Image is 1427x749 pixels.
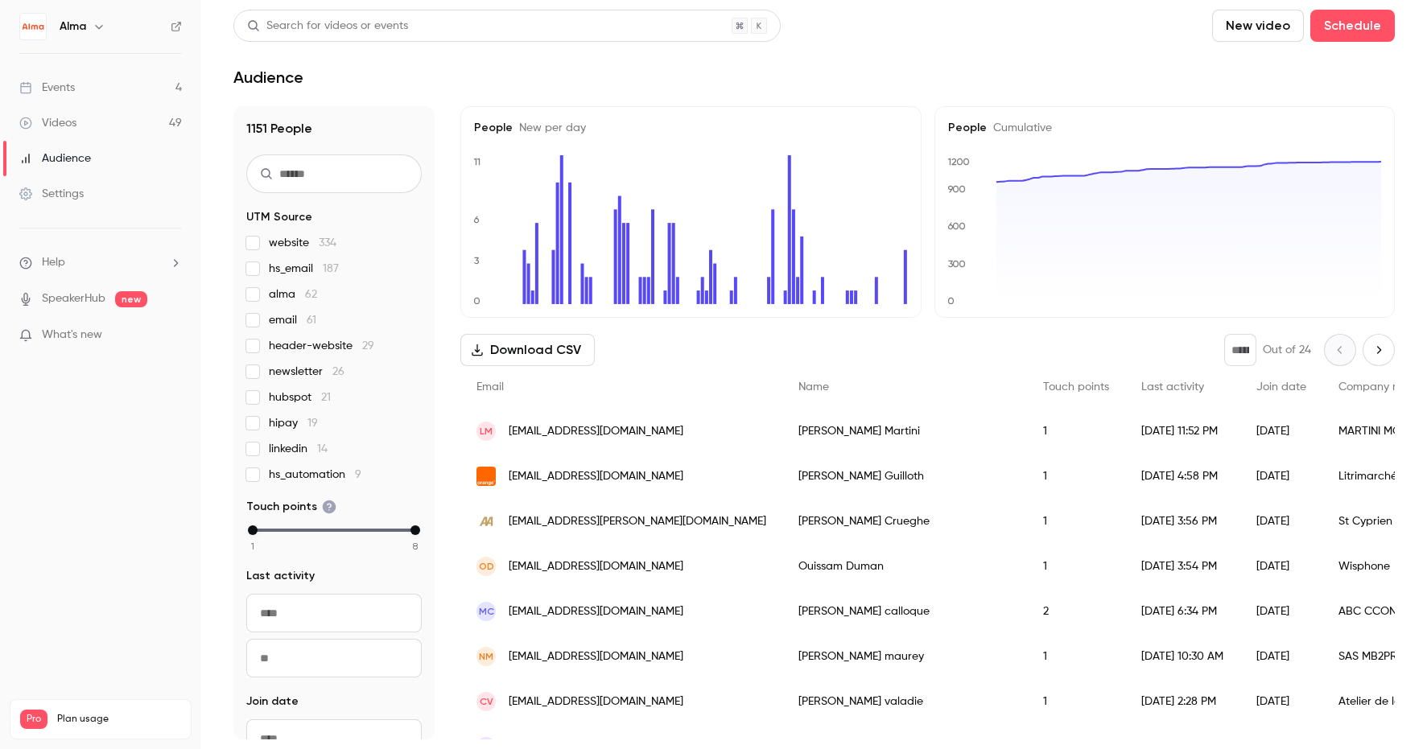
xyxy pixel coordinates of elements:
[782,634,1027,679] div: [PERSON_NAME] maurey
[473,214,480,225] text: 6
[509,648,683,665] span: [EMAIL_ADDRESS][DOMAIN_NAME]
[321,392,331,403] span: 21
[19,115,76,131] div: Videos
[246,693,299,710] span: Join date
[410,525,420,535] div: max
[782,499,1027,544] div: [PERSON_NAME] Crueghe
[1240,409,1322,454] div: [DATE]
[269,467,361,483] span: hs_automation
[509,603,683,620] span: [EMAIL_ADDRESS][DOMAIN_NAME]
[479,604,494,619] span: mc
[1212,10,1304,42] button: New video
[476,512,496,531] img: afflelou.net
[246,639,422,677] input: To
[233,68,303,87] h1: Audience
[246,209,312,225] span: UTM Source
[355,469,361,480] span: 9
[307,315,316,326] span: 61
[269,312,316,328] span: email
[1043,381,1109,393] span: Touch points
[509,468,683,485] span: [EMAIL_ADDRESS][DOMAIN_NAME]
[332,366,344,377] span: 26
[1027,544,1125,589] div: 1
[947,295,955,307] text: 0
[476,467,496,486] img: orange.fr
[480,694,493,709] span: Cv
[42,254,65,271] span: Help
[1338,381,1422,393] span: Company name
[20,14,46,39] img: Alma
[307,418,318,429] span: 19
[269,364,344,380] span: newsletter
[479,649,493,664] span: nm
[248,525,258,535] div: min
[798,381,829,393] span: Name
[362,340,374,352] span: 29
[1141,381,1204,393] span: Last activity
[19,150,91,167] div: Audience
[19,254,182,271] li: help-dropdown-opener
[19,80,75,96] div: Events
[782,679,1027,724] div: [PERSON_NAME] valadie
[1125,544,1240,589] div: [DATE] 3:54 PM
[1125,409,1240,454] div: [DATE] 11:52 PM
[163,328,182,343] iframe: Noticeable Trigger
[1240,454,1322,499] div: [DATE]
[782,454,1027,499] div: [PERSON_NAME] Guilloth
[247,18,408,35] div: Search for videos or events
[1125,679,1240,724] div: [DATE] 2:28 PM
[269,286,317,302] span: alma
[246,568,315,584] span: Last activity
[269,235,336,251] span: website
[473,295,480,307] text: 0
[269,338,374,354] span: header-website
[115,291,147,307] span: new
[1240,499,1322,544] div: [DATE]
[413,539,418,554] span: 8
[782,589,1027,634] div: [PERSON_NAME] calloque
[782,409,1027,454] div: [PERSON_NAME] Martini
[1027,454,1125,499] div: 1
[473,156,480,167] text: 11
[947,183,966,195] text: 900
[509,693,683,710] span: [EMAIL_ADDRESS][DOMAIN_NAME]
[476,381,504,393] span: Email
[269,261,339,277] span: hs_email
[1027,499,1125,544] div: 1
[1027,409,1125,454] div: 1
[1125,634,1240,679] div: [DATE] 10:30 AM
[19,186,84,202] div: Settings
[317,443,328,455] span: 14
[1263,342,1311,358] p: Out of 24
[246,119,422,138] h1: 1151 People
[60,19,86,35] h6: Alma
[479,559,494,574] span: OD
[509,558,683,575] span: [EMAIL_ADDRESS][DOMAIN_NAME]
[1240,679,1322,724] div: [DATE]
[246,499,336,515] span: Touch points
[305,289,317,300] span: 62
[246,594,422,632] input: From
[57,713,181,726] span: Plan usage
[1240,544,1322,589] div: [DATE]
[1240,589,1322,634] div: [DATE]
[42,290,105,307] a: SpeakerHub
[947,221,966,233] text: 600
[1256,381,1306,393] span: Join date
[269,415,318,431] span: hipay
[319,237,336,249] span: 334
[251,539,254,554] span: 1
[1125,589,1240,634] div: [DATE] 6:34 PM
[480,424,493,438] span: LM
[513,122,586,134] span: New per day
[948,258,966,270] text: 300
[1027,679,1125,724] div: 1
[1310,10,1395,42] button: Schedule
[987,122,1052,134] span: Cumulative
[947,156,970,167] text: 1200
[1027,589,1125,634] div: 2
[474,255,480,266] text: 3
[474,120,908,136] h5: People
[782,544,1027,589] div: Ouissam Duman
[509,513,766,530] span: [EMAIL_ADDRESS][PERSON_NAME][DOMAIN_NAME]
